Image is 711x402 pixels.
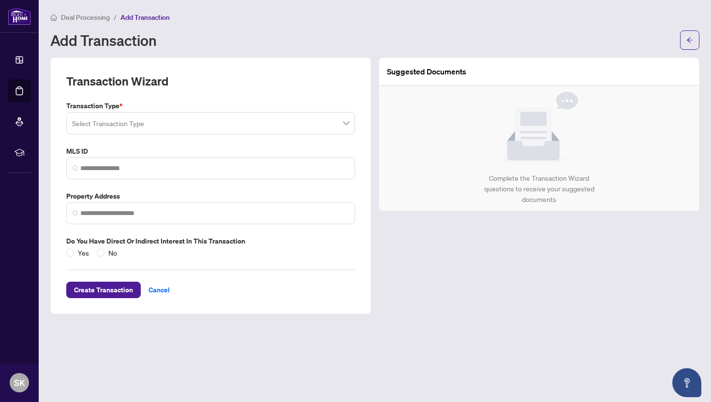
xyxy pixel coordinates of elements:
h1: Add Transaction [50,32,157,48]
span: No [104,247,121,258]
img: Null State Icon [501,92,578,165]
span: home [50,14,57,21]
button: Cancel [141,282,178,298]
label: Property Address [66,191,355,201]
li: / [114,12,117,23]
span: arrow-left [686,37,693,43]
span: Add Transaction [120,13,170,22]
button: Create Transaction [66,282,141,298]
span: Cancel [148,282,170,298]
span: Create Transaction [74,282,133,298]
label: Transaction Type [66,100,355,111]
article: Suggested Documents [387,66,466,78]
img: search_icon [73,210,78,216]
span: Yes [74,247,93,258]
div: Complete the Transaction Wizard questions to receive your suggested documents [474,173,605,205]
label: MLS ID [66,146,355,157]
img: logo [8,7,31,25]
img: search_icon [73,165,78,171]
button: Open asap [672,368,701,397]
h2: Transaction Wizard [66,73,168,89]
span: Deal Processing [61,13,110,22]
label: Do you have direct or indirect interest in this transaction [66,236,355,246]
span: SK [14,376,25,389]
